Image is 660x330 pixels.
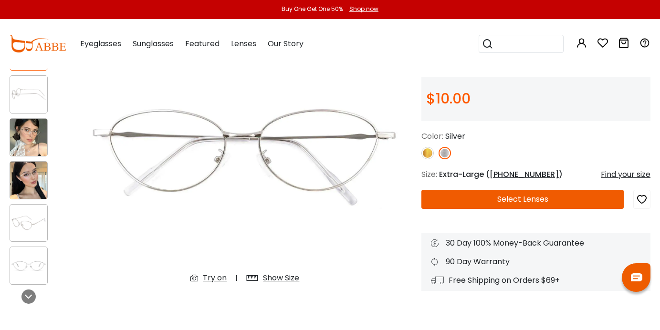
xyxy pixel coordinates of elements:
img: abbeglasses.com [10,35,66,52]
div: Show Size [263,272,299,284]
img: chat [631,273,642,281]
span: $10.00 [426,88,471,109]
img: Bucolic Silver Metal Eyeglasses , NosePads Frames from ABBE Glasses [78,13,412,291]
div: 90 Day Warranty [431,256,641,268]
span: Sunglasses [133,38,174,49]
span: Size: [421,169,437,180]
div: 30 Day 100% Money-Back Guarantee [431,237,641,249]
a: Shop now [345,5,378,13]
span: Color: [421,131,443,142]
span: Eyeglasses [80,38,121,49]
span: [PHONE_NUMBER] [490,169,559,180]
img: Bucolic Silver Metal Eyeglasses , NosePads Frames from ABBE Glasses [10,162,47,199]
div: Shop now [349,5,378,13]
span: Extra-Large ( ) [439,169,563,180]
span: Our Story [268,38,304,49]
span: Silver [445,131,465,142]
img: Bucolic Silver Metal Eyeglasses , NosePads Frames from ABBE Glasses [10,257,47,275]
span: Lenses [231,38,256,49]
button: Select Lenses [421,190,624,209]
img: Bucolic Silver Metal Eyeglasses , NosePads Frames from ABBE Glasses [10,214,47,232]
img: Bucolic Silver Metal Eyeglasses , NosePads Frames from ABBE Glasses [10,85,47,103]
div: Free Shipping on Orders $69+ [431,275,641,286]
img: Bucolic Silver Metal Eyeglasses , NosePads Frames from ABBE Glasses [10,119,47,156]
span: Featured [185,38,220,49]
div: Buy One Get One 50% [282,5,343,13]
div: Try on [203,272,227,284]
div: Find your size [601,169,650,180]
